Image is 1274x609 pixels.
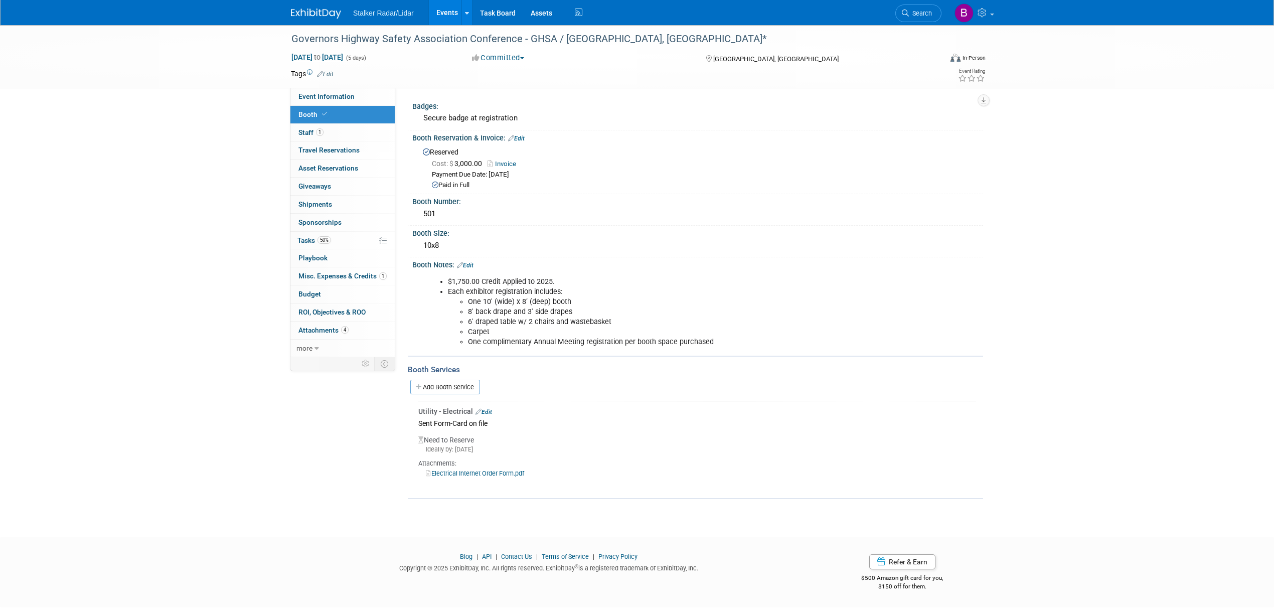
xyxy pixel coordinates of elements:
a: Privacy Policy [598,553,638,560]
div: Copyright © 2025 ExhibitDay, Inc. All rights reserved. ExhibitDay is a registered trademark of Ex... [291,561,807,573]
span: more [296,344,312,352]
li: $1,750.00 Credit Applied to 2025. [448,277,867,287]
a: Edit [508,135,525,142]
span: Giveaways [298,182,331,190]
img: ExhibitDay [291,9,341,19]
a: Search [895,5,941,22]
span: Tasks [297,236,331,244]
a: Invoice [488,160,521,168]
a: Misc. Expenses & Credits1 [290,267,395,285]
a: Playbook [290,249,395,267]
button: Committed [468,53,528,63]
a: Terms of Service [542,553,589,560]
div: Attachments: [418,459,976,468]
li: Carpet [468,327,867,337]
a: Add Booth Service [410,380,480,394]
span: | [590,553,597,560]
span: Search [909,10,932,17]
div: Event Format [882,52,986,67]
span: to [312,53,322,61]
div: In-Person [962,54,986,62]
div: Ideally by: [DATE] [418,445,976,454]
td: Personalize Event Tab Strip [357,357,375,370]
span: 4 [341,326,349,334]
a: Electrical Internet Order Form.pdf [426,470,524,477]
div: Payment Due Date: [DATE] [432,170,976,180]
li: 8′ back drape and 3′ side drapes [468,307,867,317]
div: Secure badge at registration [420,110,976,126]
td: Toggle Event Tabs [375,357,395,370]
div: Governors Highway Safety Association Conference - GHSA / [GEOGRAPHIC_DATA], [GEOGRAPHIC_DATA]* [288,30,926,48]
li: 6′ draped table w/ 2 chairs and wastebasket [468,317,867,327]
a: Blog [460,553,472,560]
span: 50% [317,236,331,244]
a: Tasks50% [290,232,395,249]
span: 3,000.00 [432,160,486,168]
a: Event Information [290,88,395,105]
span: Event Information [298,92,355,100]
span: Budget [298,290,321,298]
a: Giveaways [290,178,395,195]
li: One 10′ (wide) x 8’ (deep) booth [468,297,867,307]
a: Contact Us [501,553,532,560]
span: Cost: $ [432,160,454,168]
a: Travel Reservations [290,141,395,159]
span: | [493,553,500,560]
div: Booth Number: [412,194,983,207]
div: Booth Size: [412,226,983,238]
span: Sponsorships [298,218,342,226]
td: Tags [291,69,334,79]
div: Event Rating [958,69,985,74]
div: 501 [420,206,976,222]
a: Staff1 [290,124,395,141]
span: 1 [316,128,324,136]
div: $150 off for them. [822,582,984,591]
span: [GEOGRAPHIC_DATA], [GEOGRAPHIC_DATA] [713,55,839,63]
div: Booth Notes: [412,257,983,270]
i: Booth reservation complete [322,111,327,117]
span: ROI, Objectives & ROO [298,308,366,316]
a: Edit [317,71,334,78]
div: $500 Amazon gift card for you, [822,567,984,590]
a: Booth [290,106,395,123]
span: [DATE] [DATE] [291,53,344,62]
a: Asset Reservations [290,160,395,177]
img: Brooke Journet [954,4,974,23]
span: (5 days) [345,55,366,61]
div: Reserved [420,144,976,190]
span: Misc. Expenses & Credits [298,272,387,280]
span: Asset Reservations [298,164,358,172]
a: Shipments [290,196,395,213]
a: Sponsorships [290,214,395,231]
a: ROI, Objectives & ROO [290,303,395,321]
span: Stalker Radar/Lidar [353,9,414,17]
div: Utility - Electrical [418,406,976,416]
div: Need to Reserve [418,430,976,486]
a: API [482,553,492,560]
a: Budget [290,285,395,303]
a: Edit [475,408,492,415]
span: Booth [298,110,329,118]
span: Staff [298,128,324,136]
img: Format-Inperson.png [950,54,961,62]
span: Travel Reservations [298,146,360,154]
span: 1 [379,272,387,280]
div: Sent Form-Card on file [418,416,976,430]
li: One complimentary Annual Meeting registration per booth space purchased [468,337,867,347]
li: Each exhibitor registration includes: [448,287,867,347]
span: | [534,553,540,560]
a: more [290,340,395,357]
a: Attachments4 [290,322,395,339]
div: Paid in Full [432,181,976,190]
div: 10x8 [420,238,976,253]
a: Refer & Earn [869,554,935,569]
div: Badges: [412,99,983,111]
a: Edit [457,262,473,269]
sup: ® [575,564,578,569]
span: Shipments [298,200,332,208]
div: Booth Reservation & Invoice: [412,130,983,143]
div: Booth Services [408,364,983,375]
span: Attachments [298,326,349,334]
span: Playbook [298,254,328,262]
span: | [474,553,481,560]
